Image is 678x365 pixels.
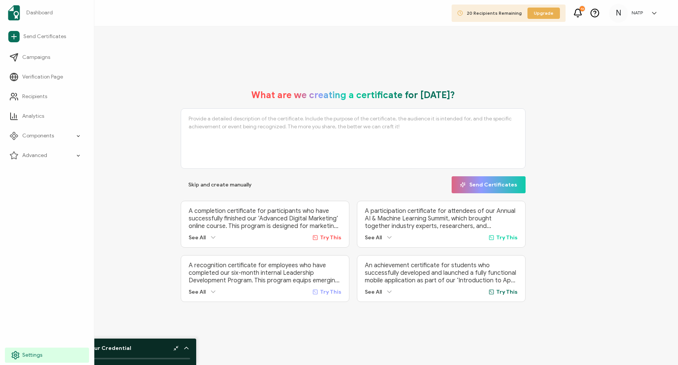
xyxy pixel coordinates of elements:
[5,109,89,124] a: Analytics
[496,234,518,241] span: Try This
[188,182,252,188] span: Skip and create manually
[5,89,89,104] a: Recipients
[189,207,341,230] p: A completion certificate for participants who have successfully finished our ‘Advanced Digital Ma...
[365,262,518,284] p: An achievement certificate for students who successfully developed and launched a fully functiona...
[320,234,341,241] span: Try This
[5,2,89,23] a: Dashboard
[22,152,47,159] span: Advanced
[496,289,518,295] span: Try This
[189,234,206,241] span: See All
[460,182,517,188] span: Send Certificates
[22,54,50,61] span: Campaigns
[632,10,643,15] h5: NATP
[467,10,522,16] span: 20 Recipients Remaining
[8,5,20,20] img: sertifier-logomark-colored.svg
[22,351,42,359] span: Settings
[189,262,341,284] p: A recognition certificate for employees who have completed our six-month internal Leadership Deve...
[365,207,518,230] p: A participation certificate for attendees of our Annual AI & Machine Learning Summit, which broug...
[365,234,382,241] span: See All
[452,176,526,193] button: Send Certificates
[5,28,89,45] a: Send Certificates
[5,69,89,85] a: Verification Page
[251,89,455,101] h1: What are we creating a certificate for [DATE]?
[640,329,678,365] iframe: Chat Widget
[22,132,54,140] span: Components
[26,9,53,17] span: Dashboard
[22,93,47,100] span: Recipients
[616,8,621,19] span: N
[181,176,259,193] button: Skip and create manually
[189,289,206,295] span: See All
[22,73,63,81] span: Verification Page
[5,50,89,65] a: Campaigns
[580,6,585,11] div: 13
[365,289,382,295] span: See All
[320,289,341,295] span: Try This
[5,348,89,363] a: Settings
[23,33,66,40] span: Send Certificates
[534,10,553,17] span: Upgrade
[22,112,44,120] span: Analytics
